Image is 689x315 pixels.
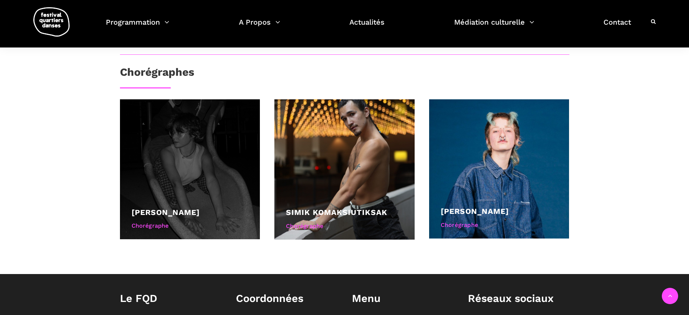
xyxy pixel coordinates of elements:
[286,221,403,231] div: Chorégraphe
[236,292,337,305] h1: Coordonnées
[120,292,221,305] h1: Le FQD
[352,292,453,305] h1: Menu
[349,16,385,37] a: Actualités
[132,208,200,217] a: [PERSON_NAME]
[239,16,280,37] a: A Propos
[132,221,249,231] div: Chorégraphe
[120,66,194,84] h3: Chorégraphes
[603,16,631,37] a: Contact
[106,16,169,37] a: Programmation
[441,207,509,216] a: [PERSON_NAME]
[454,16,534,37] a: Médiation culturelle
[33,7,70,37] img: logo-fqd-med
[286,208,387,217] a: Simik Komaksiutiksak
[441,220,558,230] div: Chorégraphe
[468,292,569,305] h1: Réseaux sociaux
